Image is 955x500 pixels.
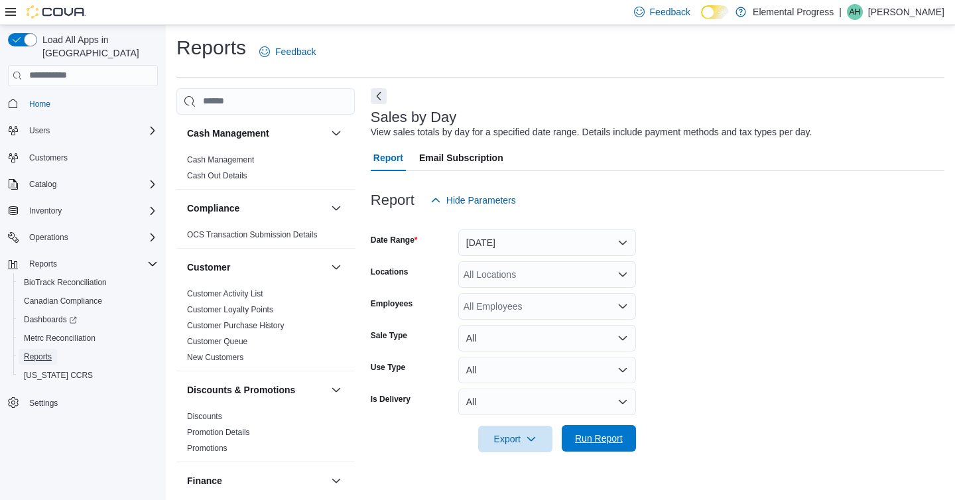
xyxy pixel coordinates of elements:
[13,329,163,347] button: Metrc Reconciliation
[19,312,158,328] span: Dashboards
[19,275,158,290] span: BioTrack Reconciliation
[24,96,56,112] a: Home
[24,176,158,192] span: Catalog
[24,229,74,245] button: Operations
[458,229,636,256] button: [DATE]
[187,411,222,422] span: Discounts
[187,230,318,239] a: OCS Transaction Submission Details
[328,473,344,489] button: Finance
[176,34,246,61] h1: Reports
[187,352,243,363] span: New Customers
[24,150,73,166] a: Customers
[187,427,250,438] span: Promotion Details
[371,235,418,245] label: Date Range
[850,4,861,20] span: AH
[176,227,355,248] div: Compliance
[458,389,636,415] button: All
[187,304,273,315] span: Customer Loyalty Points
[19,293,158,309] span: Canadian Compliance
[19,293,107,309] a: Canadian Compliance
[24,277,107,288] span: BioTrack Reconciliation
[24,296,102,306] span: Canadian Compliance
[29,259,57,269] span: Reports
[701,19,702,20] span: Dark Mode
[29,232,68,243] span: Operations
[187,170,247,181] span: Cash Out Details
[3,121,163,140] button: Users
[24,351,52,362] span: Reports
[24,149,158,166] span: Customers
[371,394,411,405] label: Is Delivery
[187,320,285,331] span: Customer Purchase History
[187,443,227,454] span: Promotions
[19,312,82,328] a: Dashboards
[13,366,163,385] button: [US_STATE] CCRS
[29,99,50,109] span: Home
[24,203,67,219] button: Inventory
[371,298,413,309] label: Employees
[24,229,158,245] span: Operations
[19,349,57,365] a: Reports
[24,95,158,112] span: Home
[187,261,230,274] h3: Customer
[29,206,62,216] span: Inventory
[3,202,163,220] button: Inventory
[187,444,227,453] a: Promotions
[187,155,254,165] span: Cash Management
[176,286,355,371] div: Customer
[187,261,326,274] button: Customer
[187,474,326,487] button: Finance
[187,202,239,215] h3: Compliance
[19,349,158,365] span: Reports
[187,171,247,180] a: Cash Out Details
[176,152,355,189] div: Cash Management
[27,5,86,19] img: Cova
[446,194,516,207] span: Hide Parameters
[187,127,269,140] h3: Cash Management
[371,362,405,373] label: Use Type
[29,398,58,408] span: Settings
[371,267,409,277] label: Locations
[187,336,247,347] span: Customer Queue
[617,301,628,312] button: Open list of options
[187,337,247,346] a: Customer Queue
[19,330,158,346] span: Metrc Reconciliation
[562,425,636,452] button: Run Report
[24,123,158,139] span: Users
[19,367,158,383] span: Washington CCRS
[868,4,944,20] p: [PERSON_NAME]
[328,125,344,141] button: Cash Management
[3,255,163,273] button: Reports
[701,5,729,19] input: Dark Mode
[24,395,63,411] a: Settings
[187,321,285,330] a: Customer Purchase History
[187,353,243,362] a: New Customers
[839,4,842,20] p: |
[486,426,544,452] span: Export
[425,187,521,214] button: Hide Parameters
[19,330,101,346] a: Metrc Reconciliation
[187,288,263,299] span: Customer Activity List
[19,367,98,383] a: [US_STATE] CCRS
[371,109,457,125] h3: Sales by Day
[24,394,158,410] span: Settings
[13,292,163,310] button: Canadian Compliance
[187,155,254,164] a: Cash Management
[373,145,403,171] span: Report
[275,45,316,58] span: Feedback
[24,203,158,219] span: Inventory
[3,148,163,167] button: Customers
[13,310,163,329] a: Dashboards
[254,38,321,65] a: Feedback
[328,200,344,216] button: Compliance
[24,314,77,325] span: Dashboards
[13,347,163,366] button: Reports
[650,5,690,19] span: Feedback
[187,383,326,397] button: Discounts & Promotions
[478,426,552,452] button: Export
[3,228,163,247] button: Operations
[187,428,250,437] a: Promotion Details
[371,192,414,208] h3: Report
[24,256,62,272] button: Reports
[37,33,158,60] span: Load All Apps in [GEOGRAPHIC_DATA]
